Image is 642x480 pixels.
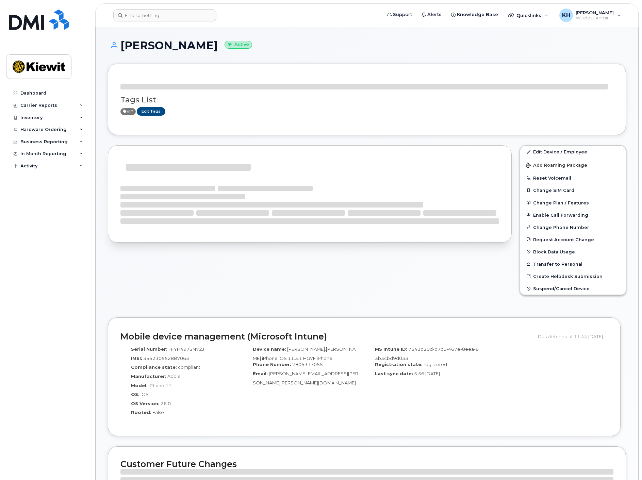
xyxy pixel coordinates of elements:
[520,209,626,221] button: Enable Call Forwarding
[533,212,588,217] span: Enable Call Forwarding
[137,107,165,116] a: Edit Tags
[538,330,608,343] div: Data fetched at 11:44 [DATE]
[375,346,479,361] span: 7543b20d-d7c1-467e-8eea-83b3cbd9d033
[520,172,626,184] button: Reset Voicemail
[253,346,286,352] label: Device name:
[424,362,447,367] span: registered
[120,332,533,342] h2: Mobile device management (Microsoft Intune)
[168,346,204,352] span: FFYH497SN72J
[375,361,423,368] label: Registration state:
[143,355,189,361] span: 355230552887063
[120,459,613,469] h2: Customer Future Changes
[533,286,590,291] span: Suspend/Cancel Device
[375,346,407,352] label: MS Intune ID:
[520,233,626,246] button: Request Account Change
[225,41,252,49] small: Active
[520,221,626,233] button: Change Phone Number
[131,409,151,416] label: Rooted:
[131,355,142,362] label: IMEI:
[414,371,440,376] span: 5:56 [DATE]
[120,108,136,115] span: Active
[149,383,171,388] span: iPhone 11
[520,197,626,209] button: Change Plan / Features
[520,282,626,295] button: Suspend/Cancel Device
[161,401,171,406] span: 26.0
[292,362,323,367] span: 7805317055
[167,374,181,379] span: Apple
[253,346,356,361] span: [PERSON_NAME].[PERSON_NAME] iPhone iOS 11.3.1 HG7F iPhone
[178,364,200,370] span: compliant
[520,158,626,172] button: Add Roaming Package
[120,96,613,104] h3: Tags List
[253,371,358,385] span: [PERSON_NAME][EMAIL_ADDRESS][PERSON_NAME][PERSON_NAME][DOMAIN_NAME]
[131,364,177,370] label: Compliance state:
[152,410,164,415] span: False
[533,200,589,205] span: Change Plan / Features
[131,400,160,407] label: OS Version:
[141,392,149,397] span: iOS
[253,361,291,368] label: Phone Number:
[526,163,587,169] span: Add Roaming Package
[520,246,626,258] button: Block Data Usage
[131,373,166,380] label: Manufacturer:
[253,370,268,377] label: Email:
[520,270,626,282] a: Create Helpdesk Submission
[108,39,626,51] h1: [PERSON_NAME]
[520,146,626,158] a: Edit Device / Employee
[375,370,413,377] label: Last sync date:
[131,382,148,389] label: Model:
[131,346,167,352] label: Serial Number:
[520,258,626,270] button: Transfer to Personal
[131,391,139,398] label: OS:
[520,184,626,196] button: Change SIM Card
